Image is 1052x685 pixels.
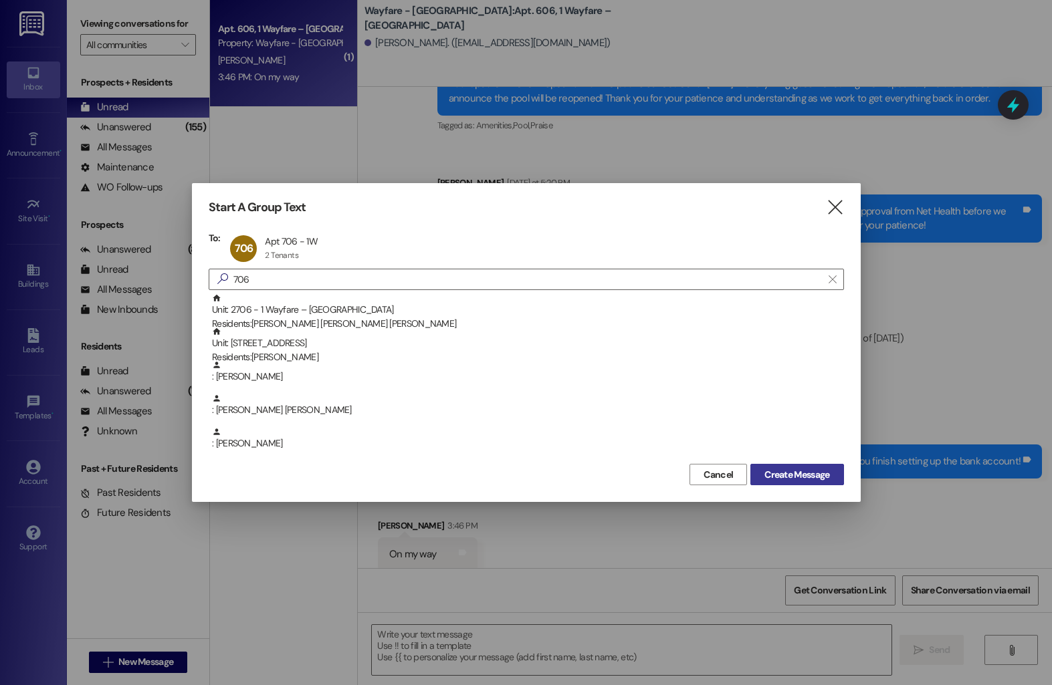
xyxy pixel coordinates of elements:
div: Unit: 2706 - 1 Wayfare – [GEOGRAPHIC_DATA] [212,293,844,331]
span: Cancel [704,468,733,482]
div: : [PERSON_NAME] [212,360,844,384]
button: Clear text [822,269,843,289]
i:  [826,200,844,215]
div: : [PERSON_NAME] [212,427,844,450]
h3: Start A Group Text [209,200,306,215]
div: Unit: [STREET_ADDRESS] [212,327,844,365]
button: Cancel [690,464,747,485]
span: 706 [235,241,253,255]
div: Unit: 2706 - 1 Wayfare – [GEOGRAPHIC_DATA]Residents:[PERSON_NAME] [PERSON_NAME] [PERSON_NAME] [209,293,844,327]
div: : [PERSON_NAME] [209,360,844,394]
div: Residents: [PERSON_NAME] [212,350,844,364]
input: Search for any contact or apartment [233,270,822,289]
h3: To: [209,232,221,244]
div: 2 Tenants [265,250,298,261]
i:  [829,274,836,285]
div: : [PERSON_NAME] [209,427,844,460]
div: Apt 706 - 1W [265,235,318,247]
span: Create Message [764,468,829,482]
div: Residents: [PERSON_NAME] [PERSON_NAME] [PERSON_NAME] [212,317,844,331]
div: : [PERSON_NAME] [PERSON_NAME] [209,394,844,427]
i:  [212,272,233,286]
div: Unit: [STREET_ADDRESS]Residents:[PERSON_NAME] [209,327,844,360]
div: : [PERSON_NAME] [PERSON_NAME] [212,394,844,417]
button: Create Message [750,464,843,485]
